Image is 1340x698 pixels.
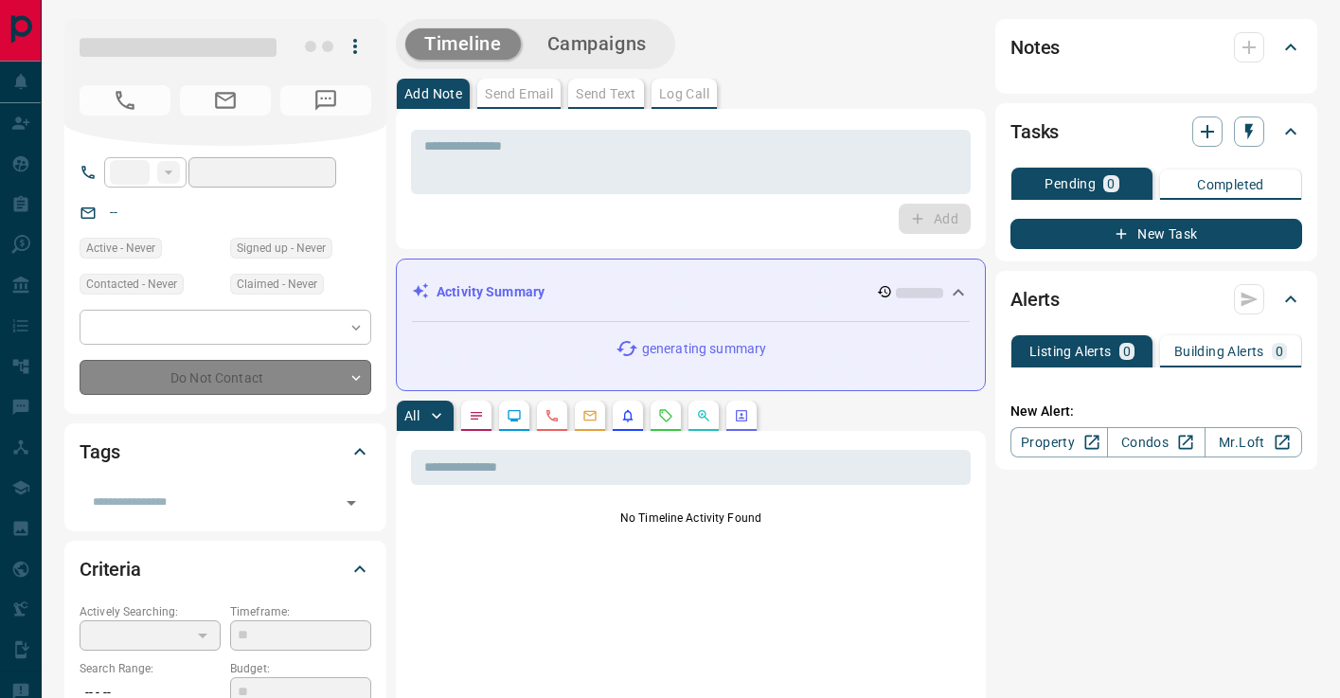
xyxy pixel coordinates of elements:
[180,85,271,116] span: No Email
[1107,427,1205,457] a: Condos
[545,408,560,423] svg: Calls
[642,339,766,359] p: generating summary
[507,408,522,423] svg: Lead Browsing Activity
[230,603,371,620] p: Timeframe:
[1010,116,1059,147] h2: Tasks
[1276,345,1283,358] p: 0
[80,429,371,474] div: Tags
[80,546,371,592] div: Criteria
[1174,345,1264,358] p: Building Alerts
[620,408,635,423] svg: Listing Alerts
[1010,284,1060,314] h2: Alerts
[404,87,462,100] p: Add Note
[110,205,117,220] a: --
[80,437,119,467] h2: Tags
[280,85,371,116] span: No Number
[1107,177,1115,190] p: 0
[1010,277,1302,322] div: Alerts
[1010,25,1302,70] div: Notes
[86,275,177,294] span: Contacted - Never
[237,275,317,294] span: Claimed - Never
[658,408,673,423] svg: Requests
[411,510,971,527] p: No Timeline Activity Found
[230,660,371,677] p: Budget:
[1010,402,1302,421] p: New Alert:
[1123,345,1131,358] p: 0
[80,603,221,620] p: Actively Searching:
[437,282,545,302] p: Activity Summary
[1029,345,1112,358] p: Listing Alerts
[734,408,749,423] svg: Agent Actions
[1010,32,1060,63] h2: Notes
[1205,427,1302,457] a: Mr.Loft
[80,360,371,395] div: Do Not Contact
[412,275,970,310] div: Activity Summary
[696,408,711,423] svg: Opportunities
[1010,109,1302,154] div: Tasks
[80,660,221,677] p: Search Range:
[338,490,365,516] button: Open
[80,85,170,116] span: No Number
[237,239,326,258] span: Signed up - Never
[80,554,141,584] h2: Criteria
[86,239,155,258] span: Active - Never
[528,28,666,60] button: Campaigns
[1010,427,1108,457] a: Property
[469,408,484,423] svg: Notes
[1010,219,1302,249] button: New Task
[405,28,521,60] button: Timeline
[582,408,598,423] svg: Emails
[1197,178,1264,191] p: Completed
[404,409,420,422] p: All
[1045,177,1096,190] p: Pending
